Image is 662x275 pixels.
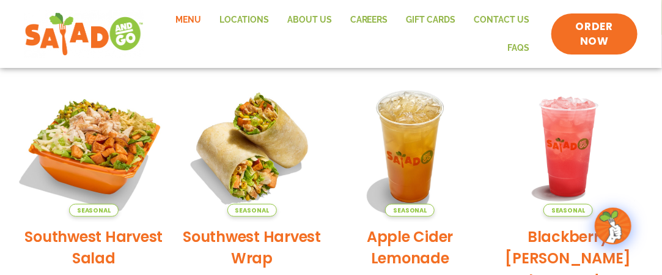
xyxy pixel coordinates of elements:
h2: Southwest Harvest Salad [24,226,164,269]
img: Product photo for Blackberry Bramble Lemonade [498,77,638,217]
span: Seasonal [69,204,119,217]
a: GIFT CARDS [397,6,465,34]
img: Product photo for Southwest Harvest Salad [12,64,176,229]
img: new-SAG-logo-768×292 [24,10,144,59]
h2: Apple Cider Lemonade [340,226,480,269]
h2: Southwest Harvest Wrap [182,226,322,269]
span: Seasonal [385,204,435,217]
a: About Us [278,6,341,34]
img: Product photo for Southwest Harvest Wrap [182,77,322,217]
a: Locations [210,6,278,34]
img: wpChatIcon [596,209,630,243]
nav: Menu [156,6,539,62]
span: Seasonal [227,204,277,217]
a: ORDER NOW [551,13,638,55]
a: Menu [166,6,210,34]
img: Product photo for Apple Cider Lemonade [340,77,480,217]
a: Contact Us [465,6,539,34]
a: Careers [341,6,397,34]
span: Seasonal [543,204,593,217]
a: FAQs [499,34,539,62]
span: ORDER NOW [564,20,625,49]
